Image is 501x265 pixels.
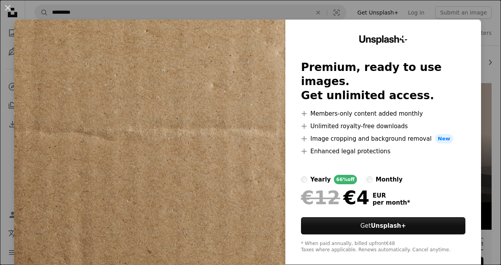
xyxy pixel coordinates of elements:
h2: Premium, ready to use images. Get unlimited access. [301,60,465,103]
div: yearly [310,175,331,184]
input: yearly66%off [301,176,307,183]
li: Members-only content added monthly [301,109,465,118]
span: New [435,134,454,143]
div: * When paid annually, billed upfront €48 Taxes where applicable. Renews automatically. Cancel any... [301,241,465,253]
li: Unlimited royalty-free downloads [301,122,465,131]
div: 66% off [334,175,357,184]
div: monthly [376,175,403,184]
li: Enhanced legal protections [301,147,465,156]
strong: Unsplash+ [371,222,406,229]
span: €12 [301,187,340,208]
span: EUR [373,192,410,199]
li: Image cropping and background removal [301,134,465,143]
input: monthly [366,176,373,183]
div: €4 [301,187,369,208]
button: GetUnsplash+ [301,217,465,234]
span: per month * [373,199,410,206]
